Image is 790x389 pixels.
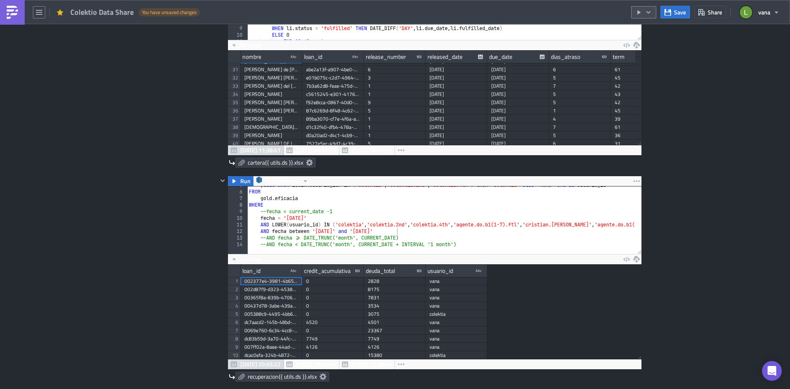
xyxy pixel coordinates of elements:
[248,159,303,166] span: cartera{{ utils.ds }}.xlsx
[430,310,483,318] div: colektia
[304,265,351,277] div: credit_acumulativa
[491,115,545,123] div: [DATE]
[306,140,360,148] div: 7527e5ec-49d7-4c39-bde2-743bd9644de4
[430,115,483,123] div: [DATE]
[228,25,248,32] div: 9
[265,176,299,186] span: RedshiftVana
[244,351,298,359] div: dcac0efa-324b-4872-9aba-d632e103ac9a
[244,343,298,351] div: 007ff02a-8aee-44ad-8c0f-d3d3c5745e1d
[428,265,453,277] div: usuario_id
[244,318,298,326] div: dc7aacd2-145b-48bd-a5c5-5d911bbc9afa
[228,208,248,215] div: 9
[306,310,360,318] div: 0
[244,310,298,318] div: 005388c9-4495-4bb6-9c57-167e72943620
[491,107,545,115] div: [DATE]
[762,361,782,381] div: Open Intercom Messenger
[228,176,253,186] button: Run
[694,6,726,19] button: Share
[428,51,462,63] div: released_date
[244,302,298,310] div: 00437d78-3abe-439a-9deb-a32031f9965f
[553,98,606,107] div: 5
[244,98,298,107] div: [PERSON_NAME] [PERSON_NAME]
[306,318,360,326] div: 4520
[615,74,668,82] div: 45
[339,359,395,369] button: [DATE] 11:38:41
[240,146,281,154] span: [DATE] 11:38:41
[615,90,668,98] div: 43
[244,277,298,285] div: 002377e4-3981-4b65-bbfd-2f3fd4502d47
[306,351,360,359] div: 0
[551,51,580,63] div: dias_atraso
[306,335,360,343] div: 7749
[430,82,483,90] div: [DATE]
[491,98,545,107] div: [DATE]
[368,65,421,74] div: 6
[708,8,722,16] span: Share
[137,3,160,10] strong: Colektio
[758,8,770,16] span: vana
[235,372,329,382] a: recuperacion{{ utils.ds }}.xlsx
[491,123,545,131] div: [DATE]
[553,115,606,123] div: 4
[430,98,483,107] div: [DATE]
[491,140,545,148] div: [DATE]
[306,65,360,74] div: abe2a13f-a907-4be0-9c2d-0ad0f97a3e61
[553,140,606,148] div: 6
[306,90,360,98] div: c5615245-e301-4176-8e8e-a08d21f0a39f
[368,123,421,131] div: 1
[615,98,668,107] div: 42
[368,335,421,343] div: 7749
[240,360,281,368] span: [DATE] 20:55:22
[306,74,360,82] div: e01b075c-c2d7-4964-a753-df789f3967b4
[368,107,421,115] div: 5
[615,107,668,115] div: 45
[228,228,248,235] div: 12
[228,189,248,195] div: 6
[430,318,483,326] div: vana
[244,123,298,131] div: [DEMOGRAPHIC_DATA] [PERSON_NAME] [PERSON_NAME]
[228,215,248,221] div: 10
[244,326,298,335] div: 0069e760-6c34-4cc8-a521-5cc84bd98d9f
[368,115,421,123] div: 1
[228,235,248,241] div: 13
[244,107,298,115] div: [PERSON_NAME] [PERSON_NAME]
[430,302,483,310] div: vana
[615,65,668,74] div: 61
[430,123,483,131] div: [DATE]
[244,90,298,98] div: [PERSON_NAME]
[368,131,421,140] div: 1
[351,360,392,368] span: [DATE] 11:38:41
[306,123,360,131] div: d1c32f40-dfb4-478a-8fc4-bc8192b1e116
[235,158,316,168] a: cartera{{ utils.ds }}.xlsx
[228,254,264,264] button: No Limit
[615,115,668,123] div: 39
[351,146,392,154] span: [DATE] 08:04:17
[306,302,360,310] div: 0
[368,74,421,82] div: 3
[339,145,395,155] button: [DATE] 08:04:17
[615,82,668,90] div: 42
[306,293,360,302] div: 0
[306,115,360,123] div: 89ba3070-cf7e-4f6a-a5f3-1b1f4346b752
[615,123,668,131] div: 61
[228,32,248,38] div: 10
[430,107,483,115] div: [DATE]
[6,6,19,19] img: PushMetrics
[253,176,311,186] button: RedshiftVana
[304,51,322,63] div: loan_id
[306,343,360,351] div: 4126
[430,293,483,302] div: vana
[228,40,264,50] button: No Limit
[615,131,668,140] div: 36
[739,5,753,19] img: Avatar
[142,9,197,16] span: You have unsaved changes
[553,107,606,115] div: 1
[735,3,784,21] button: vana
[228,145,284,155] button: [DATE] 11:38:41
[491,90,545,98] div: [DATE]
[306,131,360,140] div: d0a20ad2-d4c1-4cb9-98a6-9f46d6f350e6
[430,326,483,335] div: vana
[430,65,483,74] div: [DATE]
[613,51,625,63] div: term
[660,6,690,19] button: Save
